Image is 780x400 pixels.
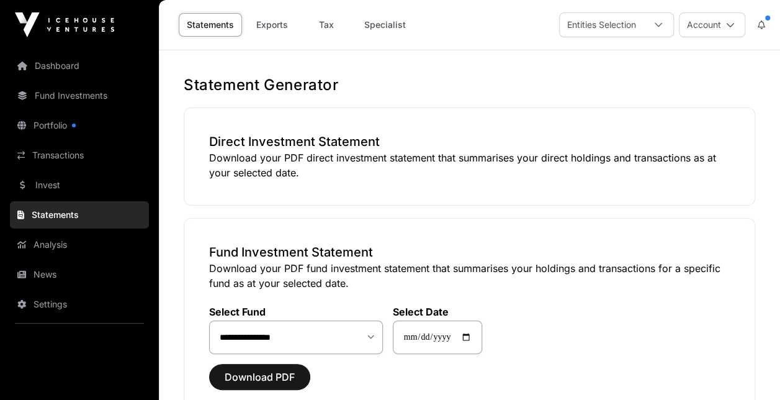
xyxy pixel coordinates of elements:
[10,291,149,318] a: Settings
[393,306,482,318] label: Select Date
[209,150,730,180] p: Download your PDF direct investment statement that summarises your direct holdings and transactio...
[10,261,149,288] a: News
[247,13,297,37] a: Exports
[209,243,730,261] h3: Fund Investment Statement
[209,306,383,318] label: Select Fund
[10,52,149,80] a: Dashboard
[679,12,745,37] button: Account
[209,261,730,291] p: Download your PDF fund investment statement that summarises your holdings and transactions for a ...
[209,364,310,390] button: Download PDF
[209,376,310,389] a: Download PDF
[10,142,149,169] a: Transactions
[225,370,295,384] span: Download PDF
[15,12,114,37] img: Icehouse Ventures Logo
[10,112,149,139] a: Portfolio
[10,231,149,258] a: Analysis
[209,133,730,150] h3: Direct Investment Statement
[184,75,755,95] h1: Statement Generator
[560,13,643,37] div: Entities Selection
[356,13,414,37] a: Specialist
[10,82,149,109] a: Fund Investments
[179,13,242,37] a: Statements
[10,171,149,199] a: Invest
[10,201,149,229] a: Statements
[302,13,351,37] a: Tax
[718,340,780,400] iframe: Chat Widget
